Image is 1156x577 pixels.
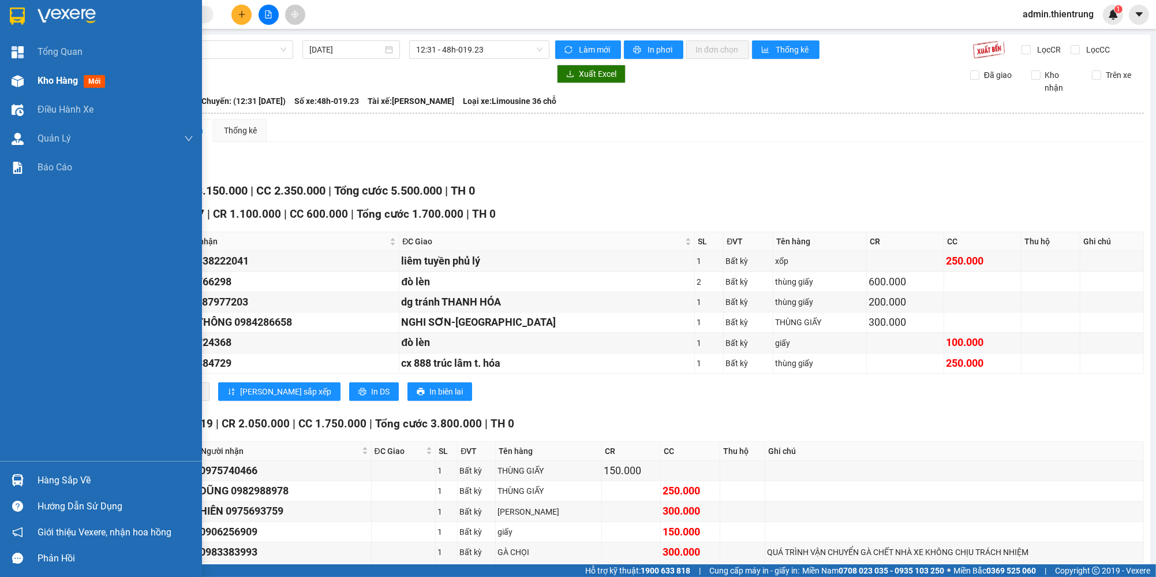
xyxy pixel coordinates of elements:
[944,232,1022,251] th: CC
[369,417,372,430] span: |
[256,184,326,198] span: CC 2.350.000
[175,235,388,248] span: Người nhận
[695,232,724,251] th: SL
[416,41,543,58] span: 12:31 - 48h-019.23
[218,382,341,401] button: sort-ascending[PERSON_NAME] sắp xếp
[802,564,944,577] span: Miền Nam
[869,274,942,290] div: 600.000
[174,294,398,310] div: HÀ 0987977203
[437,464,455,477] div: 1
[250,184,253,198] span: |
[238,10,246,18] span: plus
[401,253,693,269] div: liêm tuyền phủ lý
[401,314,693,330] div: NGHI SƠN-[GEOGRAPHIC_DATA]
[555,40,621,59] button: syncLàm mới
[497,485,600,497] div: THÙNG GIẤY
[497,464,600,477] div: THÙNG GIẤY
[12,162,24,174] img: solution-icon
[725,255,771,267] div: Bất kỳ
[1041,69,1084,94] span: Kho nhận
[436,442,458,461] th: SL
[1092,567,1100,575] span: copyright
[699,564,701,577] span: |
[201,95,286,107] span: Chuyến: (12:31 [DATE])
[222,417,290,430] span: CR 2.050.000
[986,566,1036,575] strong: 0369 525 060
[328,184,331,198] span: |
[720,442,765,461] th: Thu hộ
[663,544,718,560] div: 300.000
[1045,564,1046,577] span: |
[775,337,865,349] div: giấy
[298,417,366,430] span: CC 1.750.000
[697,337,721,349] div: 1
[1134,9,1144,20] span: caret-down
[290,207,348,221] span: CC 600.000
[174,355,398,371] div: 0977884729
[697,276,721,288] div: 2
[697,316,721,329] div: 1
[566,70,574,79] span: download
[557,65,626,83] button: downloadXuất Excel
[1013,7,1103,21] span: admin.thientrung
[765,442,1144,461] th: Ghi chú
[497,505,600,518] div: [PERSON_NAME]
[1114,5,1123,13] sup: 1
[761,46,771,55] span: bar-chart
[227,388,235,397] span: sort-ascending
[496,442,602,461] th: Tên hàng
[200,503,369,519] div: HIÊN 0975693759
[174,334,398,351] div: 0904724368
[12,474,24,486] img: warehouse-icon
[663,503,718,519] div: 300.000
[357,207,463,221] span: Tổng cước 1.700.000
[1108,9,1118,20] img: icon-new-feature
[401,294,693,310] div: dg tránh THANH HÓA
[1032,43,1063,56] span: Lọc CR
[979,69,1016,81] span: Đã giao
[174,253,398,269] div: tôn 0338222041
[564,46,574,55] span: sync
[869,314,942,330] div: 300.000
[724,232,773,251] th: ĐVT
[579,68,616,80] span: Xuất Excel
[207,207,210,221] span: |
[264,10,272,18] span: file-add
[417,388,425,397] span: printer
[497,526,600,538] div: giấy
[402,235,683,248] span: ĐC Giao
[38,102,93,117] span: Điều hành xe
[184,134,193,143] span: down
[697,255,721,267] div: 1
[437,485,455,497] div: 1
[213,207,281,221] span: CR 1.100.000
[38,44,83,59] span: Tổng Quan
[459,485,493,497] div: Bất kỳ
[240,385,331,398] span: [PERSON_NAME] sắp xếp
[200,483,369,499] div: DŨNG 0982988978
[368,95,454,107] span: Tài xế: [PERSON_NAME]
[309,43,383,56] input: 14/08/2025
[334,184,442,198] span: Tổng cước 5.500.000
[445,184,448,198] span: |
[697,357,721,370] div: 1
[401,334,693,351] div: đò lèn
[38,131,71,146] span: Quản Lý
[84,75,105,88] span: mới
[775,296,865,308] div: thùng giấy
[686,40,749,59] button: In đơn chọn
[231,5,252,25] button: plus
[451,184,475,198] span: TH 0
[1022,232,1080,251] th: Thu hộ
[775,357,865,370] div: thùng giấy
[371,385,390,398] span: In DS
[12,527,23,538] span: notification
[725,337,771,349] div: Bất kỳ
[775,255,865,267] div: xốp
[459,546,493,559] div: Bất kỳ
[293,417,295,430] span: |
[767,546,1142,559] div: QUÁ TRÌNH VẬN CHUYỂN GÀ CHẾT NHÀ XE KHÔNG CHỊU TRÁCH NHIỆM
[224,124,257,137] div: Thống kê
[12,46,24,58] img: dashboard-icon
[697,296,721,308] div: 1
